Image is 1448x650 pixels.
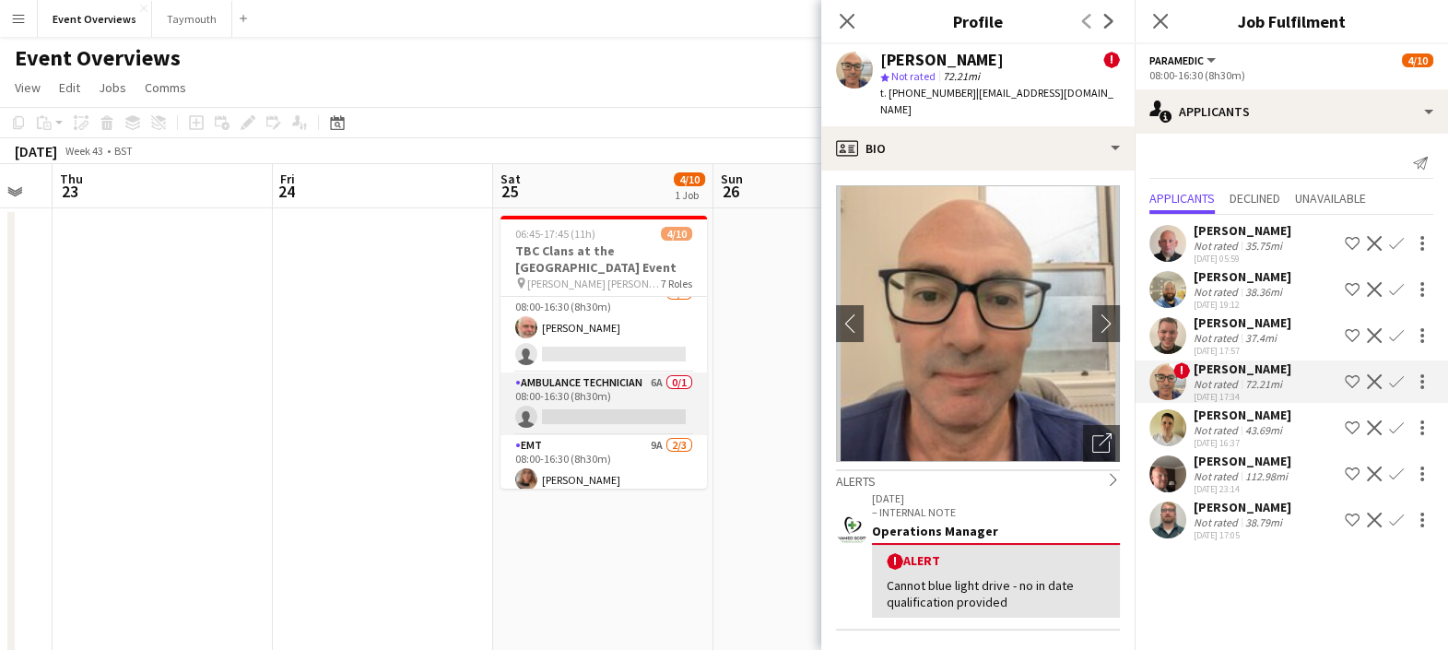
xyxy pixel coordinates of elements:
div: Bio [821,126,1135,171]
span: [PERSON_NAME] [PERSON_NAME] [527,277,661,290]
span: 25 [498,181,521,202]
div: Operations Manager [872,523,1120,539]
a: View [7,76,48,100]
div: [DATE] 17:34 [1194,391,1291,403]
span: Paramedic [1149,53,1204,67]
div: [PERSON_NAME] [880,52,1004,68]
span: 23 [57,181,83,202]
span: Jobs [99,79,126,96]
span: ! [887,553,903,570]
div: BST [114,144,133,158]
div: 1 Job [675,188,704,202]
div: [PERSON_NAME] [1194,360,1291,377]
div: Not rated [1194,469,1242,483]
app-card-role: Advanced First Aider6A1/208:00-16:30 (8h30m)[PERSON_NAME] [500,283,707,372]
div: Open photos pop-in [1083,425,1120,462]
span: 26 [718,181,743,202]
img: Crew avatar or photo [836,185,1120,462]
div: Not rated [1194,285,1242,299]
div: Not rated [1194,515,1242,529]
span: Week 43 [61,144,107,158]
div: [DATE] 17:05 [1194,529,1291,541]
span: Fri [280,171,295,187]
span: Not rated [891,69,936,83]
h3: Profile [821,9,1135,33]
div: [PERSON_NAME] [1194,453,1291,469]
p: [DATE] [872,491,1120,505]
div: Not rated [1194,331,1242,345]
div: Cannot blue light drive - no in date qualification provided [887,577,1105,610]
span: Applicants [1149,192,1215,205]
span: Unavailable [1295,192,1366,205]
div: Not rated [1194,377,1242,391]
app-card-role: EMT9A2/308:00-16:30 (8h30m)[PERSON_NAME] [500,435,707,551]
div: [PERSON_NAME] [1194,499,1291,515]
div: 37.4mi [1242,331,1280,345]
div: Not rated [1194,239,1242,253]
div: Not rated [1194,423,1242,437]
app-card-role: Ambulance Technician6A0/108:00-16:30 (8h30m) [500,372,707,435]
div: [PERSON_NAME] [1194,268,1291,285]
span: 4/10 [661,227,692,241]
div: [DATE] 17:57 [1194,345,1291,357]
p: – INTERNAL NOTE [872,505,1120,519]
div: 72.21mi [1242,377,1286,391]
span: 7 Roles [661,277,692,290]
span: 06:45-17:45 (11h) [515,227,595,241]
div: 08:00-16:30 (8h30m) [1149,68,1433,82]
div: [PERSON_NAME] [1194,407,1291,423]
span: Sat [500,171,521,187]
div: 112.98mi [1242,469,1291,483]
div: [PERSON_NAME] [1194,222,1291,239]
span: Declined [1230,192,1280,205]
div: [DATE] 23:14 [1194,483,1291,495]
span: View [15,79,41,96]
div: Applicants [1135,89,1448,134]
button: Event Overviews [38,1,152,37]
span: Comms [145,79,186,96]
a: Comms [137,76,194,100]
span: Edit [59,79,80,96]
app-job-card: 06:45-17:45 (11h)4/10TBC Clans at the [GEOGRAPHIC_DATA] Event [PERSON_NAME] [PERSON_NAME]7 RolesR... [500,216,707,489]
div: [DATE] 05:59 [1194,253,1291,265]
h3: Job Fulfilment [1135,9,1448,33]
span: 4/10 [674,172,705,186]
span: 72.21mi [939,69,983,83]
div: 38.79mi [1242,515,1286,529]
div: [PERSON_NAME] [1194,314,1291,331]
span: Thu [60,171,83,187]
h1: Event Overviews [15,44,181,72]
span: 24 [277,181,295,202]
div: 38.36mi [1242,285,1286,299]
button: Paramedic [1149,53,1218,67]
div: Alert [887,552,1105,570]
div: [DATE] 16:37 [1194,437,1291,449]
span: Sun [721,171,743,187]
div: Alerts [836,469,1120,490]
button: Taymouth [152,1,232,37]
span: | [EMAIL_ADDRESS][DOMAIN_NAME] [880,86,1113,116]
h3: TBC Clans at the [GEOGRAPHIC_DATA] Event [500,242,707,276]
span: 4/10 [1402,53,1433,67]
span: t. [PHONE_NUMBER] [880,86,976,100]
span: ! [1173,362,1190,379]
div: [DATE] [15,142,57,160]
div: [DATE] 19:12 [1194,299,1291,311]
div: 35.75mi [1242,239,1286,253]
a: Jobs [91,76,134,100]
div: 43.69mi [1242,423,1286,437]
a: Edit [52,76,88,100]
span: ! [1103,52,1120,68]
